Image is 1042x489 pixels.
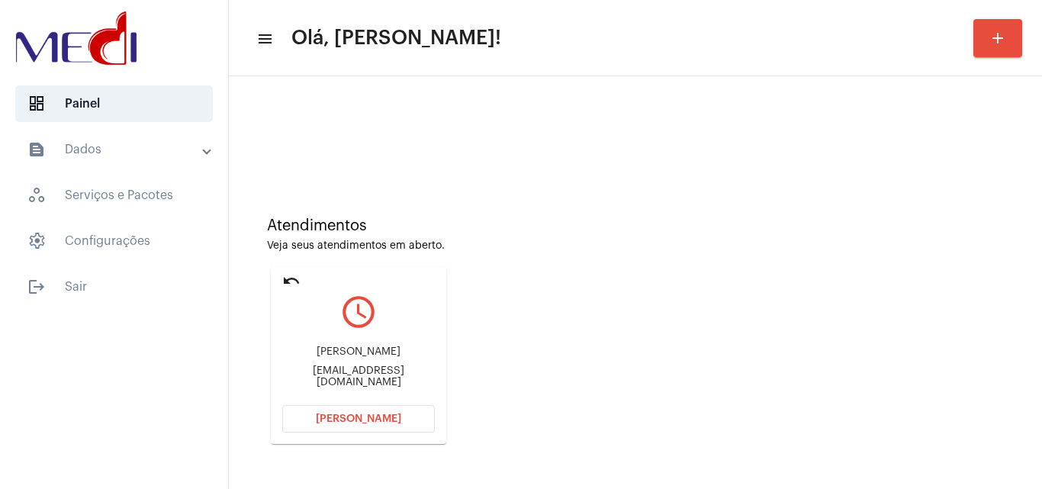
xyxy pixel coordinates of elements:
span: Sair [15,269,213,305]
mat-icon: sidenav icon [27,278,46,296]
img: d3a1b5fa-500b-b90f-5a1c-719c20e9830b.png [12,8,140,69]
div: [EMAIL_ADDRESS][DOMAIN_NAME] [282,365,435,388]
div: Atendimentos [267,217,1004,234]
mat-icon: add [989,29,1007,47]
div: Veja seus atendimentos em aberto. [267,240,1004,252]
span: sidenav icon [27,95,46,113]
span: sidenav icon [27,186,46,204]
mat-icon: undo [282,272,301,290]
span: Painel [15,85,213,122]
span: Olá, [PERSON_NAME]! [291,26,501,50]
mat-icon: query_builder [282,293,435,331]
mat-icon: sidenav icon [256,30,272,48]
span: Serviços e Pacotes [15,177,213,214]
span: sidenav icon [27,232,46,250]
div: [PERSON_NAME] [282,346,435,358]
span: Configurações [15,223,213,259]
mat-icon: sidenav icon [27,140,46,159]
mat-panel-title: Dados [27,140,204,159]
span: [PERSON_NAME] [316,413,401,424]
button: [PERSON_NAME] [282,405,435,433]
mat-expansion-panel-header: sidenav iconDados [9,131,228,168]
